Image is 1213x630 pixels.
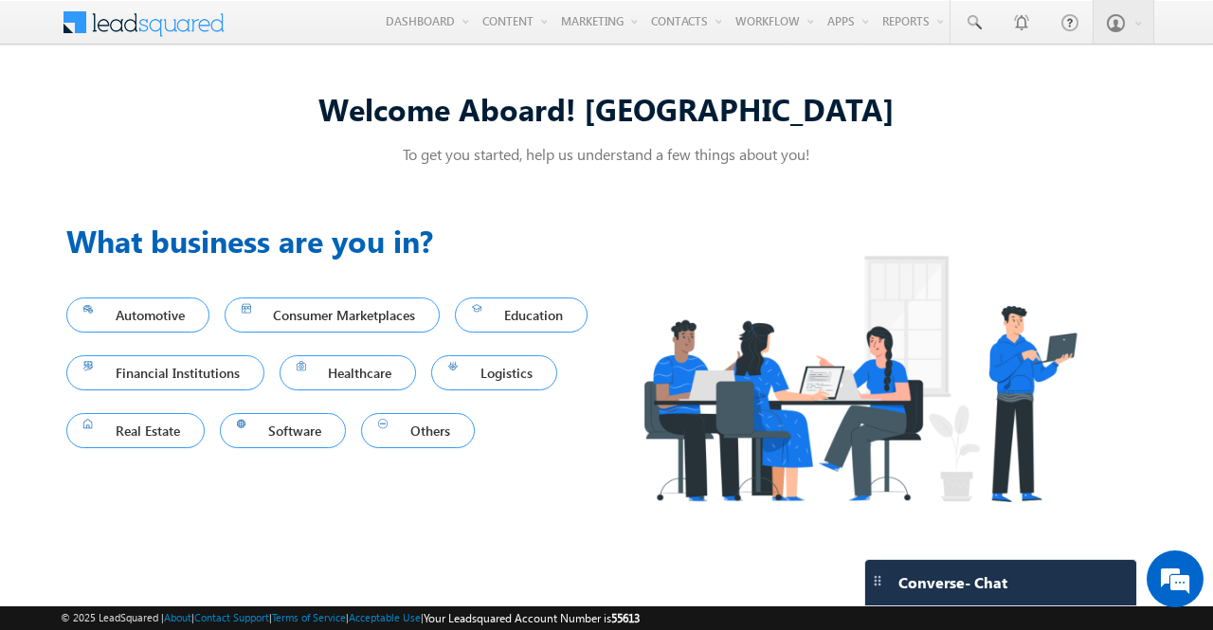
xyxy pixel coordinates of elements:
[378,418,458,443] span: Others
[272,611,346,623] a: Terms of Service
[611,611,640,625] span: 55613
[164,611,191,623] a: About
[66,144,1147,164] p: To get you started, help us understand a few things about you!
[870,573,885,588] img: carter-drag
[448,360,540,386] span: Logistics
[66,88,1147,129] div: Welcome Aboard! [GEOGRAPHIC_DATA]
[242,302,424,328] span: Consumer Marketplaces
[83,360,247,386] span: Financial Institutions
[606,218,1113,539] img: Industry.png
[472,302,570,328] span: Education
[349,611,421,623] a: Acceptable Use
[83,302,192,328] span: Automotive
[898,574,1007,591] span: Converse - Chat
[237,418,330,443] span: Software
[66,218,606,263] h3: What business are you in?
[83,418,188,443] span: Real Estate
[297,360,400,386] span: Healthcare
[424,611,640,625] span: Your Leadsquared Account Number is
[61,609,640,627] span: © 2025 LeadSquared | | | | |
[194,611,269,623] a: Contact Support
